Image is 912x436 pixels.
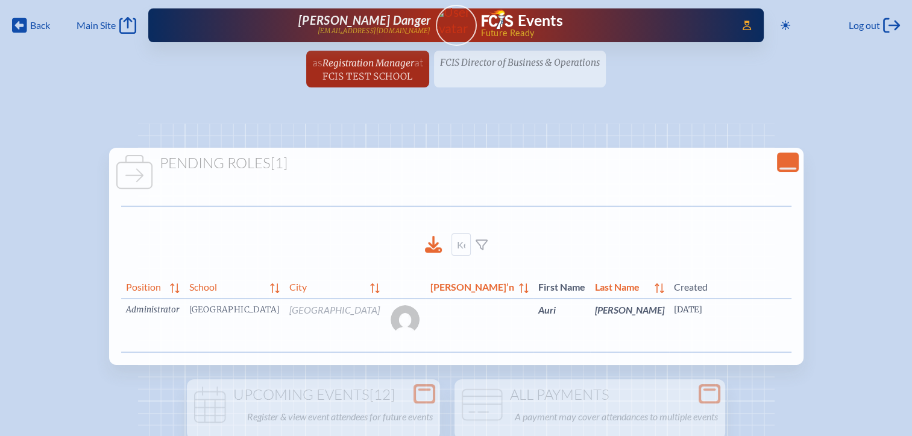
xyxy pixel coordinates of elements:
span: FCIS Test School [322,71,412,82]
td: Administrator [121,299,184,352]
a: User Avatar [436,5,477,46]
span: Last Name [595,279,650,293]
a: [PERSON_NAME] Danger[EMAIL_ADDRESS][DOMAIN_NAME] [187,13,431,37]
span: at [414,55,423,69]
span: Position [126,279,165,293]
h1: Upcoming Events [192,387,435,403]
a: FCIS LogoEvents [482,10,563,31]
span: Log out [849,19,880,31]
input: Keyword Filter [451,233,471,256]
span: City [289,279,365,293]
td: [DATE] [669,299,814,352]
span: [PERSON_NAME] Danger [298,13,430,27]
h1: All Payments [459,387,720,403]
span: Main Site [77,19,116,31]
div: FCIS Events — Future ready [482,10,726,37]
td: Auri [533,299,590,352]
span: First Name [538,279,585,293]
a: Main Site [77,17,136,34]
span: Back [30,19,50,31]
td: [GEOGRAPHIC_DATA] [285,299,385,352]
td: [PERSON_NAME] [590,299,669,352]
span: Registration Manager [322,57,414,69]
span: [PERSON_NAME]’n [430,279,514,293]
a: asRegistration ManageratFCIS Test School [307,51,428,87]
span: Future Ready [480,29,725,37]
p: Register & view event attendees for future events [247,408,433,425]
p: A payment may cover attendances to multiple events [515,408,718,425]
span: [12] [370,385,395,403]
img: Gravatar [391,305,420,334]
p: [EMAIL_ADDRESS][DOMAIN_NAME] [318,27,431,35]
h1: Pending Roles [114,155,799,172]
h1: Events [518,13,563,28]
span: [1] [271,154,288,172]
img: User Avatar [430,4,482,36]
div: Download to CSV [425,236,442,253]
td: [GEOGRAPHIC_DATA] [184,299,285,352]
span: as [312,55,322,69]
span: Created [674,279,809,293]
span: School [189,279,266,293]
img: Florida Council of Independent Schools [482,10,513,29]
